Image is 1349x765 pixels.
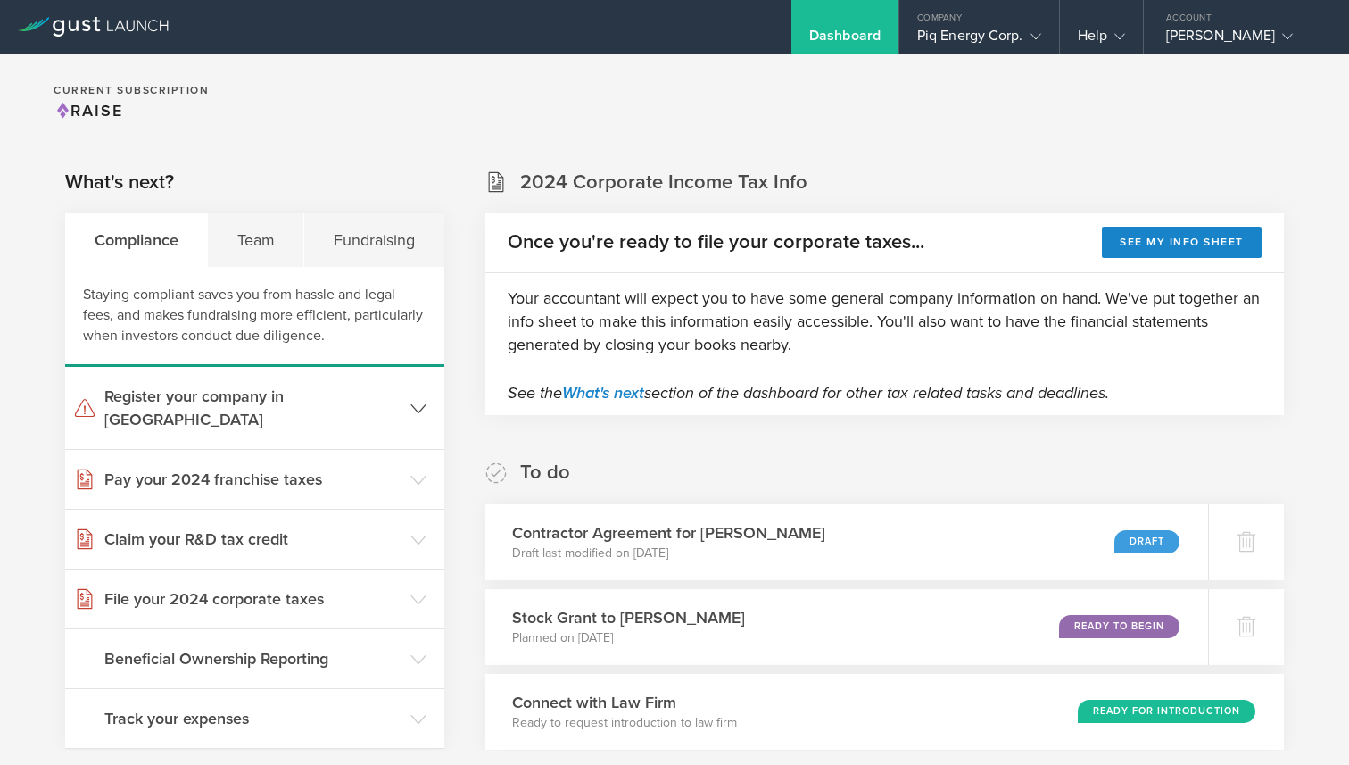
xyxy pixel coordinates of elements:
h2: What's next? [65,170,174,195]
p: Ready to request introduction to law firm [512,714,737,732]
h2: To do [520,460,570,486]
span: Raise [54,101,123,121]
h3: File your 2024 corporate taxes [104,587,401,611]
h3: Contractor Agreement for [PERSON_NAME] [512,521,825,545]
div: Ready to Begin [1059,615,1179,638]
div: Compliance [65,213,208,267]
a: What's next [562,383,644,403]
h2: Current Subscription [54,85,209,96]
h3: Beneficial Ownership Reporting [104,647,401,670]
p: Draft last modified on [DATE] [512,545,825,562]
div: Help [1078,27,1125,54]
div: [PERSON_NAME] [1166,27,1318,54]
div: Ready for Introduction [1078,700,1255,723]
em: See the section of the dashboard for other tax related tasks and deadlines. [508,383,1109,403]
h2: 2024 Corporate Income Tax Info [520,170,807,195]
h3: Claim your R&D tax credit [104,528,401,551]
div: Contractor Agreement for [PERSON_NAME]Draft last modified on [DATE]Draft [485,504,1208,580]
div: Connect with Law FirmReady to request introduction to law firmReady for Introduction [485,674,1284,750]
h3: Connect with Law Firm [512,691,737,714]
div: Staying compliant saves you from hassle and legal fees, and makes fundraising more efficient, par... [65,267,444,367]
h3: Pay your 2024 franchise taxes [104,468,401,491]
div: Piq Energy Corp. [917,27,1041,54]
p: Your accountant will expect you to have some general company information on hand. We've put toget... [508,287,1262,356]
h3: Register your company in [GEOGRAPHIC_DATA] [104,385,401,431]
button: See my info sheet [1102,227,1262,258]
div: Stock Grant to [PERSON_NAME]Planned on [DATE]Ready to Begin [485,589,1208,665]
div: Dashboard [809,27,881,54]
div: Draft [1114,530,1179,553]
h3: Stock Grant to [PERSON_NAME] [512,606,745,629]
h2: Once you're ready to file your corporate taxes... [508,229,924,255]
p: Planned on [DATE] [512,629,745,647]
div: Team [208,213,304,267]
h3: Track your expenses [104,707,401,730]
div: Fundraising [304,213,443,267]
iframe: Chat Widget [1260,679,1349,765]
